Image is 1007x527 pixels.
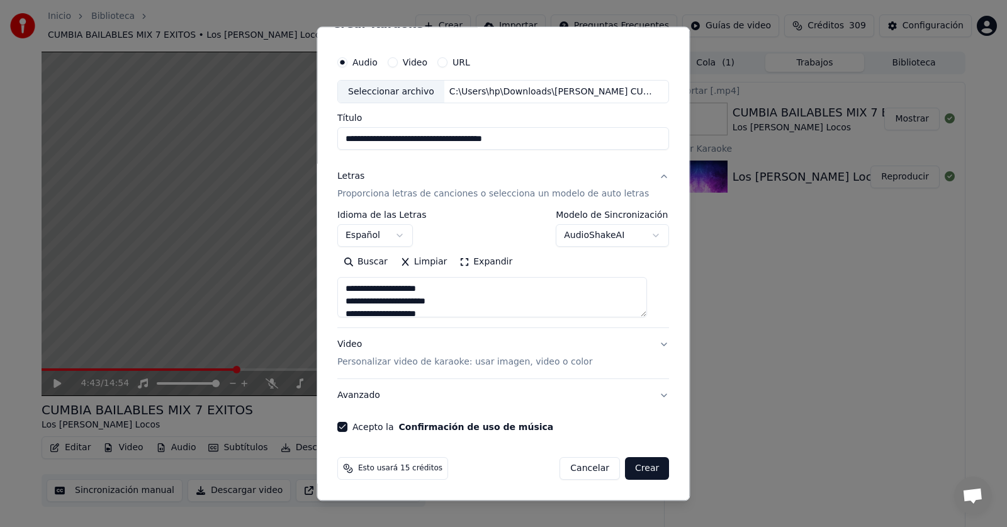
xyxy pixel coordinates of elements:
[399,423,554,432] button: Acepto la
[337,188,649,201] p: Proporciona letras de canciones o selecciona un modelo de auto letras
[352,423,553,432] label: Acepto la
[337,252,394,273] button: Buscar
[337,380,669,412] button: Avanzado
[403,58,427,67] label: Video
[358,464,442,474] span: Esto usará 15 créditos
[332,18,674,30] h2: Crear Karaoke
[337,171,364,183] div: Letras
[337,114,669,123] label: Título
[444,86,658,98] div: C:\Users\hp\Downloads\[PERSON_NAME] CUMBIAS MIX BY DJ [PERSON_NAME].mp3
[337,356,592,369] p: Personalizar video de karaoke: usar imagen, video o color
[337,211,427,220] label: Idioma de las Letras
[453,58,470,67] label: URL
[337,161,669,211] button: LetrasProporciona letras de canciones o selecciona un modelo de auto letras
[337,211,669,328] div: LetrasProporciona letras de canciones o selecciona un modelo de auto letras
[337,339,592,369] div: Video
[625,458,669,480] button: Crear
[352,58,378,67] label: Audio
[560,458,621,480] button: Cancelar
[394,252,453,273] button: Limpiar
[454,252,519,273] button: Expandir
[556,211,670,220] label: Modelo de Sincronización
[337,329,669,379] button: VideoPersonalizar video de karaoke: usar imagen, video o color
[338,81,444,103] div: Seleccionar archivo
